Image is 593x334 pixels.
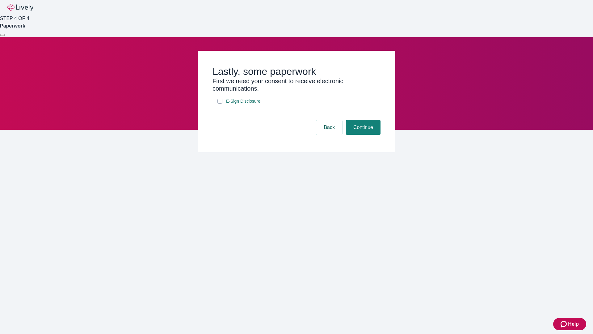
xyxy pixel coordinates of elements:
img: Lively [7,4,33,11]
button: Back [316,120,342,135]
span: E-Sign Disclosure [226,98,260,105]
button: Continue [346,120,381,135]
button: Zendesk support iconHelp [553,318,586,330]
span: Help [568,320,579,328]
svg: Zendesk support icon [561,320,568,328]
h2: Lastly, some paperwork [212,66,381,77]
h3: First we need your consent to receive electronic communications. [212,77,381,92]
a: e-sign disclosure document [225,97,262,105]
